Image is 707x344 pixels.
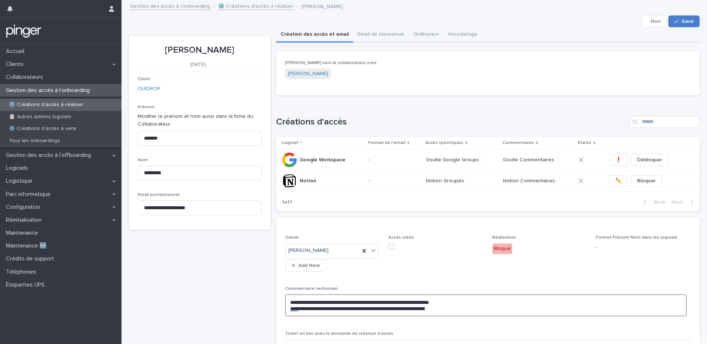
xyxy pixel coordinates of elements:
button: Bloquer [631,175,662,187]
span: Email professionnel [138,193,180,197]
p: Statut [578,139,591,147]
p: Clients [3,61,29,68]
button: Création des accès et email [276,27,353,43]
span: Save [682,19,694,24]
input: Search [630,116,700,128]
span: Bloquer [637,177,656,185]
p: Logiciels [3,165,34,172]
span: Prénom [138,105,155,109]
a: [PERSON_NAME] [288,70,328,78]
button: Horodatage [444,27,482,43]
p: Configuration [3,204,46,211]
p: Logiciel [282,139,298,147]
span: Format Prénom Nom dans les logiciels [596,235,678,240]
span: Owner [285,235,299,240]
p: - [369,178,420,184]
span: Réalisation [492,235,516,240]
p: Réinitialisation [3,217,48,224]
span: [PERSON_NAME] vers le collaborateur créé [285,61,377,65]
tr: Google WorkspaceGoogle Workspace -Gsuite Google Groups :Gsuite Commentaires :❗Débloquer [276,150,700,171]
p: Notion Commentaires : [503,178,573,184]
tr: NotionNotion -Notion Groupes :Notion Commentaires :✏️Bloquer [276,171,700,192]
p: Logistique [3,178,38,185]
p: Étiquettes UPS [3,281,50,288]
p: [DATE] [138,62,258,68]
p: Commentaires [502,139,534,147]
button: Email de bienvenue [353,27,409,43]
p: ⚙️ Créations d'accès à venir [3,126,83,132]
div: Bloqué [492,243,512,254]
button: Back [637,199,668,206]
p: Google Workspace [300,155,347,163]
p: Gsuite Google Groups : [426,157,497,163]
span: [PERSON_NAME] [288,247,328,255]
p: Gsuite Commentaires : [503,157,573,163]
span: Nom [138,158,148,162]
p: Accueil [3,48,30,55]
p: 1 of 1 [276,193,298,211]
span: Next [671,200,687,205]
p: ⚙️ Créations d'accès à réaliser [3,102,89,108]
p: - [369,157,420,163]
p: [PERSON_NAME] [301,2,342,10]
button: Next [668,199,700,206]
span: Add New [298,263,320,268]
p: Tous les onboardings [3,138,66,144]
button: Save [668,15,700,27]
button: Ordinateur [409,27,444,43]
span: ❗ [615,156,622,164]
p: Format de l'email [368,139,405,147]
span: Ticket en lien avec la demande de création d'accès [285,331,393,336]
p: 📋 Autres actions logiciels [3,114,77,120]
p: Collaborateurs [3,74,49,81]
button: ❗ [609,154,628,166]
p: Gestion des accès à l’offboarding [3,152,97,159]
p: [PERSON_NAME] [138,45,261,56]
p: Notion [300,176,318,184]
p: Maintenance [3,229,44,236]
a: Gestion des accès à l’onboarding [130,1,210,10]
span: Débloquer [637,156,662,164]
a: OUIDROP [138,85,160,93]
p: Modifier le prénom et nom aussi dans la fiche du Collaborateur. [138,113,261,128]
span: ✏️ [615,177,622,185]
p: Gestion des accès à l’onboarding [3,87,96,94]
p: Notion Groupes : [426,178,497,184]
p: Crédits de support [3,255,60,262]
span: Commentaire technicien [285,287,338,291]
p: Téléphones [3,268,42,275]
p: - [596,243,691,251]
img: mTgBEunGTSyRkCgitkcU [6,24,42,39]
a: ⚙️ Créations d'accès à réaliser [218,1,293,10]
p: Parc informatique [3,191,56,198]
span: Client [138,77,150,81]
h1: Créations d'accès [276,117,627,127]
p: Accès spécifiques [425,139,463,147]
button: ✏️ [609,175,628,187]
p: Maintenance 🆕 [3,242,53,249]
button: Débloquer [631,154,669,166]
button: Add New [285,260,326,271]
span: Back [650,200,665,205]
span: Accès créés [388,235,414,240]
